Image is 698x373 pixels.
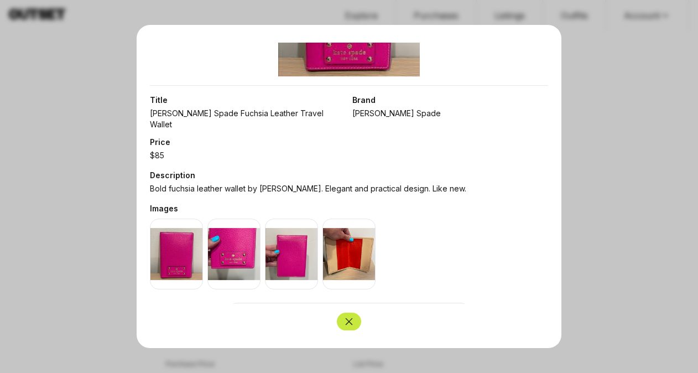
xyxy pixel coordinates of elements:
span: Bold fuchsia leather wallet by [PERSON_NAME]. Elegant and practical design. Like new. [150,183,548,194]
span: Description [150,170,548,181]
span: Brand [352,95,548,106]
img: Product image 1 [150,219,203,289]
button: Use details [225,303,473,328]
img: Product image 4 [322,219,376,289]
img: Product image 2 [207,219,261,289]
button: Close [337,313,361,330]
span: [PERSON_NAME] Spade [352,108,548,119]
span: $ 85 [150,150,346,161]
span: Images [150,203,548,214]
span: Title [150,95,346,106]
span: Price [150,137,346,148]
span: [PERSON_NAME] Spade Fuchsia Leather Travel Wallet [150,108,346,130]
img: Product image 3 [265,219,318,289]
